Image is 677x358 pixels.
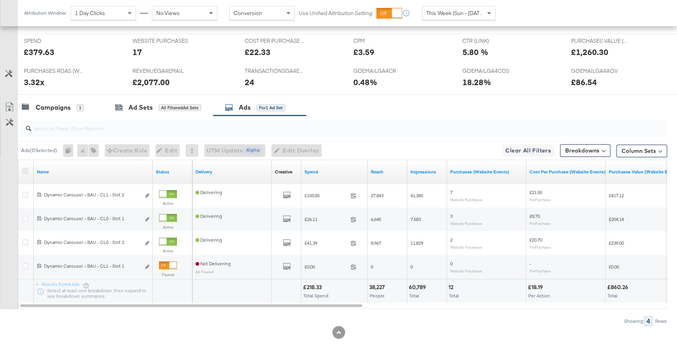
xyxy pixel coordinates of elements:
[196,213,222,219] span: Delivering
[353,76,377,88] div: 0.48%
[303,293,328,299] span: Total Spend
[132,46,142,58] div: 17
[44,215,140,222] div: Dynamic Carousel – BAU - CL0 - Slot 1
[369,284,387,291] div: 38,227
[450,245,482,249] sub: Website Purchases
[31,117,608,133] input: Search Ad Name, ID or Objective
[24,37,83,45] span: SPEND
[571,46,608,58] div: £1,260.30
[239,103,251,112] div: Ads
[607,284,631,291] div: £860.26
[234,10,262,17] span: Conversion
[449,293,459,299] span: Total
[305,216,347,222] span: £26.11
[450,268,482,273] sub: Website Purchases
[132,67,192,75] span: REVENUEGA4EMAIL
[159,248,177,253] label: Active
[529,245,550,249] sub: Per Purchase
[560,144,610,157] button: Breakdowns
[159,225,177,230] label: Active
[371,169,404,175] a: The number of people your ad was served to.
[462,76,491,88] div: 18.28%
[655,318,667,324] div: Rows
[410,216,421,222] span: 7,583
[275,169,292,175] a: Shows the creative associated with your ad.
[462,67,522,75] span: GOEMAILGA4COS
[529,197,550,202] sub: Per Purchase
[371,192,384,198] span: 27,843
[529,169,606,175] a: The average cost for each purchase tracked by your Custom Audience pixel on your website after pe...
[257,104,285,111] div: for 1 Ad Set
[305,240,347,246] span: £41.39
[371,264,373,270] span: 0
[24,76,44,88] div: 3.32x
[450,237,453,243] span: 2
[409,293,419,299] span: Total
[196,169,268,175] a: Reflects the ability of your Ad to achieve delivery.
[353,67,413,75] span: GOEMAILGA4CR
[609,240,624,246] span: £239.00
[502,144,554,157] button: Clear All Filters
[159,201,177,206] label: Active
[75,10,105,17] span: 1 Day Clicks
[275,169,292,175] div: Creative
[450,261,453,267] span: 0
[571,76,597,88] div: £86.54
[624,318,644,324] div: Showing:
[24,67,83,75] span: PURCHASES ROAS (WEBSITE EVENTS)
[608,293,618,299] span: Total
[24,46,54,58] div: £379.63
[299,10,373,17] label: Use Unified Attribution Setting:
[571,37,631,45] span: PURCHASES VALUE (WEBSITE EVENTS)
[450,169,523,175] a: The number of times a purchase was made tracked by your Custom Audience pixel on your website aft...
[410,264,413,270] span: 0
[529,268,550,273] sub: Per Purchase
[44,239,140,246] div: Dynamic Carousel – BAU - CL0 - Slot 2
[245,37,304,45] span: COST PER PURCHASE (WEBSITE EVENTS)
[609,192,624,198] span: £417.12
[245,46,270,58] div: £22.33
[426,10,486,17] span: This Week (Sun - [DATE])
[462,37,522,45] span: CTR (LINK)
[371,216,381,222] span: 6,645
[305,264,347,270] span: £0.00
[528,284,545,291] div: £18.19
[196,261,231,267] span: Not Delivering
[132,76,170,88] div: £2,077.00
[462,46,488,58] div: 5.80 %
[353,37,413,45] span: CPM
[305,169,364,175] a: The total amount spent to date.
[44,192,140,198] div: Dynamic Carousel – BAU - CL1 - Slot 2
[371,240,381,246] span: 8,967
[196,269,214,274] sub: Ad Paused
[156,169,189,175] a: Shows the current state of your Ad.
[24,10,67,16] div: Attribution Window:
[77,104,84,111] div: 1
[63,144,77,157] div: 0
[245,76,254,88] div: 24
[44,263,140,269] div: Dynamic Carousel – BAU - CL1 - Slot 1
[353,46,374,58] div: £3.59
[609,216,624,222] span: £204.14
[303,284,324,291] div: £218.33
[196,189,222,195] span: Delivering
[36,103,71,112] div: Campaigns
[37,169,150,175] a: Ad Name.
[21,147,57,154] div: Ads ( 0 Selected)
[156,10,180,17] span: No Views
[450,189,453,195] span: 7
[159,104,201,111] div: All Filtered Ad Sets
[450,221,482,226] sub: Website Purchases
[449,284,456,291] div: 12
[450,197,482,202] sub: Website Purchases
[529,237,542,243] span: £20.70
[409,284,428,291] div: 60,789
[159,272,177,277] label: Paused
[305,192,347,198] span: £150.85
[128,103,153,112] div: Ad Sets
[616,145,667,157] button: Column Sets
[571,67,631,75] span: GOEMAILGA4AOV
[245,67,304,75] span: TRANSACTIONSGA4EMAIL
[196,237,222,243] span: Delivering
[529,261,531,267] span: -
